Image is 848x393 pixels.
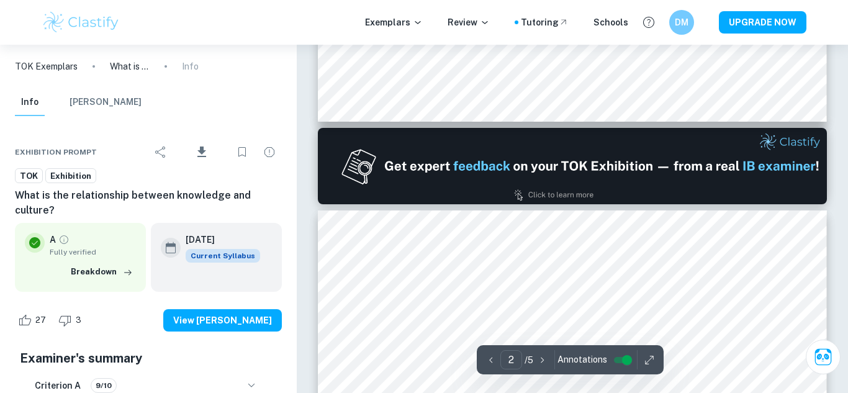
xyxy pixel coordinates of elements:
p: What is the relationship between knowledge and culture? [110,60,150,73]
span: Fully verified [50,246,136,258]
div: Dislike [55,310,88,330]
span: Exhibition [46,170,96,183]
p: Review [448,16,490,29]
h6: [DATE] [186,233,250,246]
div: Like [15,310,53,330]
div: Download [176,136,227,168]
p: Exemplars [365,16,423,29]
a: TOK [15,168,43,184]
div: This exemplar is based on the current syllabus. Feel free to refer to it for inspiration/ideas wh... [186,249,260,263]
p: Info [182,60,199,73]
h6: DM [675,16,689,29]
button: DM [669,10,694,35]
span: 3 [69,314,88,327]
div: Bookmark [230,140,255,165]
span: Annotations [557,353,607,366]
button: Info [15,89,45,116]
img: Ad [318,128,827,204]
div: Share [148,140,173,165]
span: Current Syllabus [186,249,260,263]
p: A [50,233,56,246]
button: Ask Clai [806,340,841,374]
a: Grade fully verified [58,234,70,245]
a: Tutoring [521,16,569,29]
button: Help and Feedback [638,12,659,33]
h6: Criterion A [35,379,81,392]
p: / 5 [525,353,533,367]
button: [PERSON_NAME] [70,89,142,116]
button: Breakdown [68,263,136,281]
div: Report issue [257,140,282,165]
button: UPGRADE NOW [719,11,806,34]
h6: What is the relationship between knowledge and culture? [15,188,282,218]
a: Exhibition [45,168,96,184]
img: Clastify logo [42,10,120,35]
span: TOK [16,170,42,183]
a: TOK Exemplars [15,60,78,73]
button: View [PERSON_NAME] [163,309,282,332]
span: 27 [29,314,53,327]
span: Exhibition Prompt [15,147,97,158]
h5: Examiner's summary [20,349,277,368]
a: Schools [593,16,628,29]
span: 9/10 [91,380,116,391]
